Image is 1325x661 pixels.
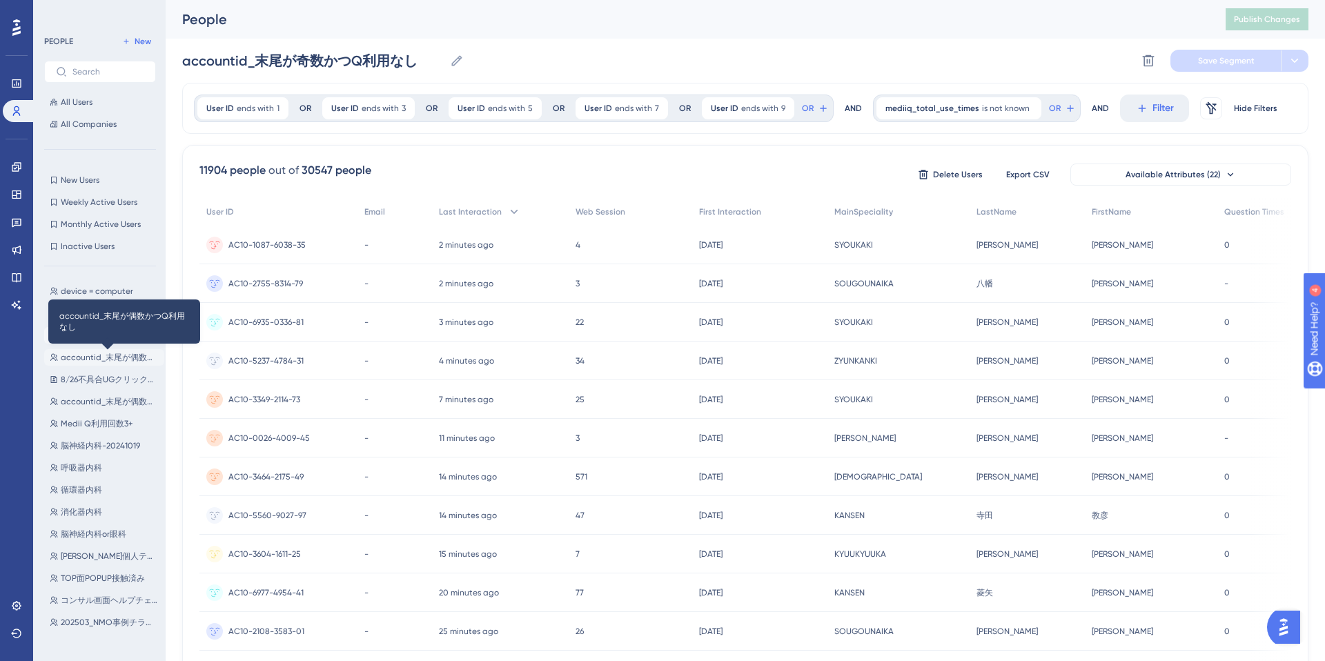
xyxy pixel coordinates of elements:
span: Delete Users [933,169,983,180]
button: OR [800,97,830,119]
span: [PERSON_NAME] [1092,317,1153,328]
time: 15 minutes ago [439,549,497,559]
span: Weekly Active Users [61,197,137,208]
span: AC10-1087-6038-35 [228,239,306,250]
span: 0 [1224,549,1230,560]
span: [PERSON_NAME] [976,549,1038,560]
span: accountid_末尾が偶数かつQ利用なし [61,352,159,363]
input: Search [72,67,144,77]
span: - [364,471,369,482]
span: - [364,239,369,250]
span: User ID [458,103,485,114]
button: Publish Changes [1226,8,1308,30]
span: 9 [781,103,785,114]
span: First Interaction [699,206,761,217]
button: OR [1047,97,1077,119]
span: 0 [1224,355,1230,366]
time: [DATE] [699,317,723,327]
span: [PERSON_NAME] [1092,626,1153,637]
button: Medii Q利用回数3+ [44,415,164,432]
span: KANSEN [834,510,865,521]
span: 八幡 [976,278,993,289]
span: 0 [1224,587,1230,598]
span: - [364,317,369,328]
span: ends with [741,103,778,114]
span: ends with [615,103,652,114]
span: コンサル画面ヘルプチェックリストに反応したUserID [61,595,159,606]
span: 26 [576,626,584,637]
span: Hide Filters [1234,103,1277,114]
span: [PERSON_NAME] [976,626,1038,637]
time: 2 minutes ago [439,240,493,250]
span: Monthly Active Users [61,219,141,230]
time: [DATE] [699,240,723,250]
time: 20 minutes ago [439,588,499,598]
button: 8/26不具合UGクリックユーザー [44,371,164,388]
span: Filter [1152,100,1174,117]
div: OR [679,103,691,114]
span: LastName [976,206,1017,217]
span: SYOUKAKI [834,394,873,405]
div: OR [426,103,438,114]
div: AND [845,95,862,122]
span: AC10-0026-4009-45 [228,433,310,444]
span: [PERSON_NAME] [1092,355,1153,366]
span: 脳神経内科or眼科 [61,529,126,540]
time: 14 minutes ago [439,511,497,520]
time: [DATE] [699,511,723,520]
div: AND [1092,95,1109,122]
button: 脳神経内科-20241019 [44,437,164,454]
span: SYOUKAKI [834,239,873,250]
time: [DATE] [699,279,723,288]
span: [PERSON_NAME] [976,394,1038,405]
button: accountid_末尾が偶数かつQ利用なし [44,349,164,366]
span: [PERSON_NAME]個人テスト [61,551,159,562]
button: コンサル画面ヘルプチェックリストに反応したUserID [44,592,164,609]
button: Inactive Users [44,238,156,255]
time: [DATE] [699,549,723,559]
span: MainSpeciality [834,206,893,217]
time: 4 minutes ago [439,356,494,366]
span: - [364,355,369,366]
span: - [1224,433,1228,444]
button: Export CSV [993,164,1062,186]
span: 0 [1224,394,1230,405]
span: is not known [982,103,1030,114]
button: 202503_NMO事例チラ見せポイント進呈対象者_リウマチGuide [44,614,164,631]
span: New Users [61,175,99,186]
span: New [135,36,151,47]
span: 25 [576,394,585,405]
span: [PERSON_NAME] [1092,587,1153,598]
time: [DATE] [699,395,723,404]
span: Publish Changes [1234,14,1300,25]
span: Web Session [576,206,625,217]
span: AC10-6935-0336-81 [228,317,304,328]
span: FirstName [1092,206,1131,217]
span: AC10-6977-4954-41 [228,587,304,598]
span: [DEMOGRAPHIC_DATA] [834,471,922,482]
span: 202503_NMO事例チラ見せポイント進呈対象者_リウマチGuide [61,617,159,628]
span: 571 [576,471,587,482]
span: All Companies [61,119,117,130]
span: Export CSV [1006,169,1050,180]
span: OR [802,103,814,114]
span: AC10-2755-8314-79 [228,278,303,289]
button: All Users [44,94,156,110]
button: Filter [1120,95,1189,122]
span: AC10-3464-2175-49 [228,471,304,482]
span: User ID [585,103,612,114]
span: - [364,587,369,598]
span: [PERSON_NAME] [976,433,1038,444]
span: - [364,394,369,405]
time: 7 minutes ago [439,395,493,404]
button: All Companies [44,116,156,132]
span: 3 [576,278,580,289]
time: 2 minutes ago [439,279,493,288]
span: Available Attributes (22) [1126,169,1221,180]
span: 0 [1224,510,1230,521]
span: [PERSON_NAME] [1092,471,1153,482]
span: [PERSON_NAME] [1092,278,1153,289]
span: [PERSON_NAME] [1092,394,1153,405]
span: ends with [488,103,525,114]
